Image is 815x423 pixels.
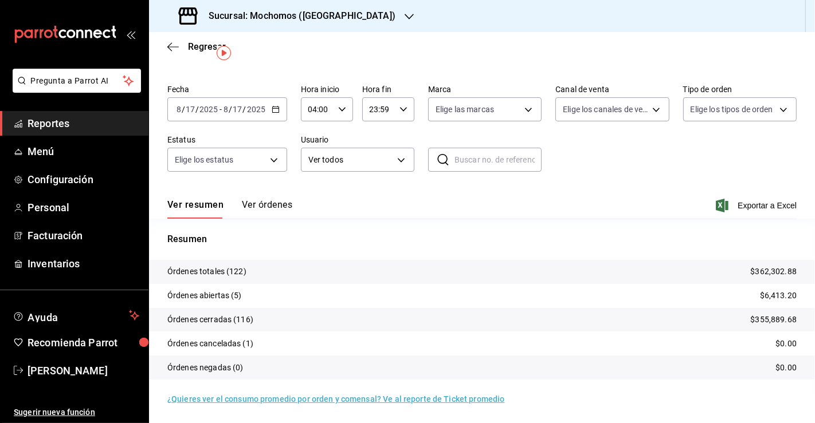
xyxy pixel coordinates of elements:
label: Usuario [301,136,414,144]
button: Ver resumen [167,199,224,219]
button: Exportar a Excel [718,199,797,212]
button: Regresar [167,41,226,52]
span: Pregunta a Parrot AI [31,75,123,87]
span: Elige los tipos de orden [691,104,773,115]
span: Ver todos [308,154,393,166]
input: -- [223,105,229,114]
label: Marca [428,86,542,94]
input: -- [176,105,182,114]
label: Fecha [167,86,287,94]
span: Elige los canales de venta [563,104,648,115]
input: ---- [246,105,266,114]
p: $0.00 [775,362,797,374]
label: Tipo de orden [683,86,797,94]
span: Menú [28,144,139,159]
p: Órdenes cerradas (116) [167,314,253,326]
span: Recomienda Parrot [28,335,139,350]
div: navigation tabs [167,199,292,219]
h3: Sucursal: Mochomos ([GEOGRAPHIC_DATA]) [199,9,395,23]
a: Pregunta a Parrot AI [8,83,141,95]
label: Estatus [167,136,287,144]
p: $355,889.68 [751,314,797,326]
span: Elige las marcas [436,104,494,115]
span: Ayuda [28,309,124,322]
label: Canal de venta [555,86,669,94]
p: $0.00 [775,338,797,350]
span: Personal [28,200,139,215]
a: ¿Quieres ver el consumo promedio por orden y comensal? Ve al reporte de Ticket promedio [167,394,504,404]
img: Tooltip marker [217,46,231,60]
span: / [195,105,199,114]
input: ---- [199,105,218,114]
span: [PERSON_NAME] [28,363,139,378]
p: Órdenes abiertas (5) [167,290,242,302]
input: Buscar no. de referencia [454,148,542,171]
span: Regresar [188,41,226,52]
button: Pregunta a Parrot AI [13,69,141,93]
span: Facturación [28,228,139,243]
p: $362,302.88 [751,266,797,278]
label: Hora fin [362,86,414,94]
p: Órdenes canceladas (1) [167,338,253,350]
input: -- [233,105,243,114]
p: $6,413.20 [760,290,797,302]
span: / [243,105,246,114]
span: Elige los estatus [175,154,233,165]
span: Sugerir nueva función [14,406,139,418]
label: Hora inicio [301,86,353,94]
p: Órdenes totales (122) [167,266,246,278]
button: open_drawer_menu [126,30,135,39]
span: / [229,105,232,114]
span: Inventarios [28,256,139,271]
input: -- [185,105,195,114]
p: Órdenes negadas (0) [167,362,244,374]
button: Ver órdenes [242,199,292,219]
span: / [182,105,185,114]
span: Configuración [28,172,139,187]
p: Resumen [167,232,797,246]
span: Reportes [28,116,139,131]
span: - [220,105,222,114]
